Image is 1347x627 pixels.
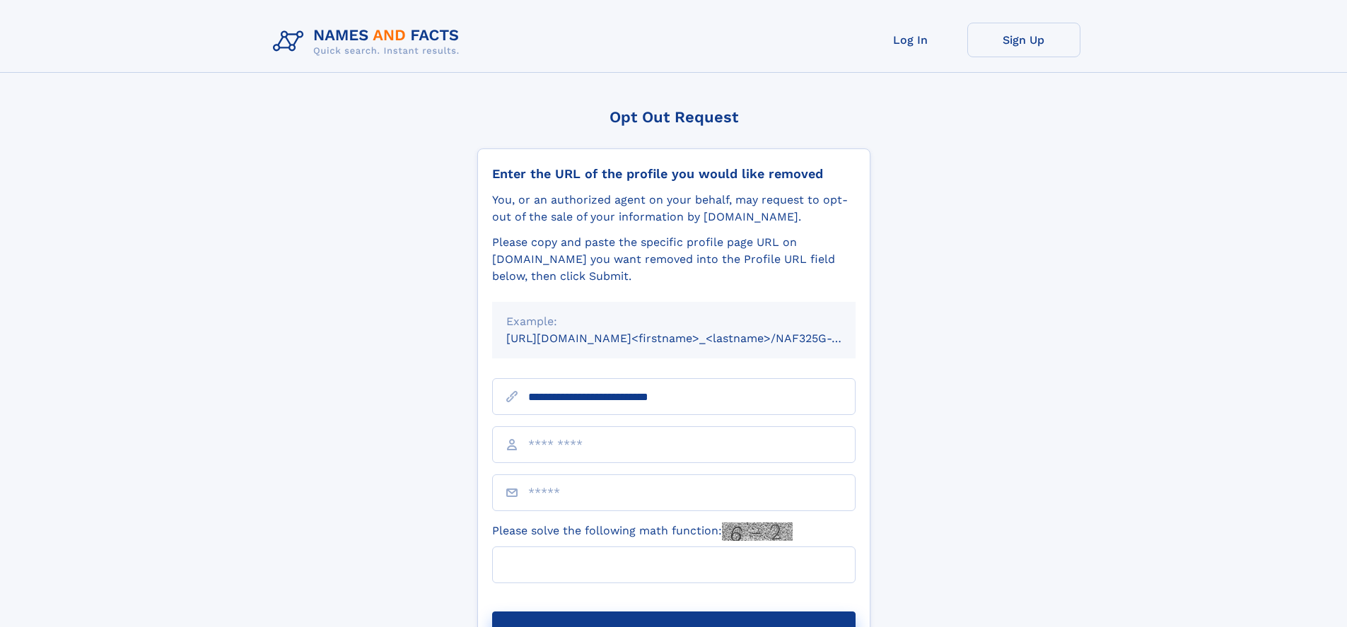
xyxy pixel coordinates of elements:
div: Please copy and paste the specific profile page URL on [DOMAIN_NAME] you want removed into the Pr... [492,234,856,285]
a: Log In [854,23,967,57]
small: [URL][DOMAIN_NAME]<firstname>_<lastname>/NAF325G-xxxxxxxx [506,332,882,345]
div: Example: [506,313,841,330]
label: Please solve the following math function: [492,522,793,541]
a: Sign Up [967,23,1080,57]
div: You, or an authorized agent on your behalf, may request to opt-out of the sale of your informatio... [492,192,856,225]
div: Opt Out Request [477,108,870,126]
img: Logo Names and Facts [267,23,471,61]
div: Enter the URL of the profile you would like removed [492,166,856,182]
